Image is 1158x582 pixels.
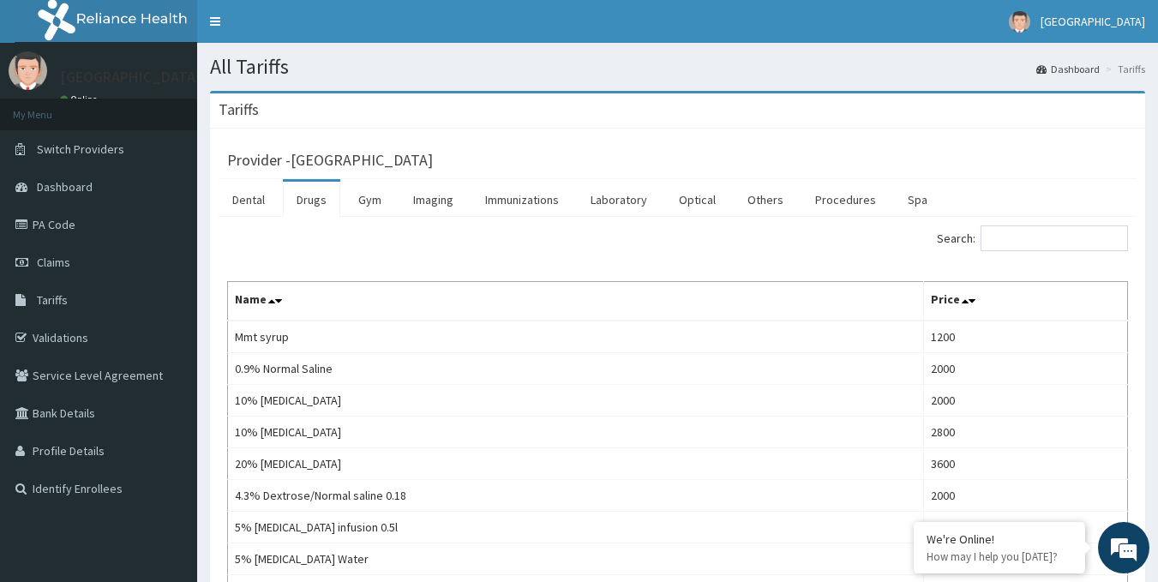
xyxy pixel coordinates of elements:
td: 10% [MEDICAL_DATA] [228,385,924,417]
p: [GEOGRAPHIC_DATA] [60,69,201,85]
a: Others [734,182,797,218]
td: 4.3% Dextrose/Normal saline 0.18 [228,480,924,512]
th: Name [228,282,924,321]
a: Online [60,93,101,105]
h3: Tariffs [219,102,259,117]
td: 5% [MEDICAL_DATA] Water [228,543,924,575]
span: [GEOGRAPHIC_DATA] [1041,14,1145,29]
a: Dashboard [1036,62,1100,76]
span: Claims [37,255,70,270]
a: Laboratory [577,182,661,218]
a: Dental [219,182,279,218]
td: 3600 [923,448,1127,480]
td: 5% [MEDICAL_DATA] infusion 0.5l [228,512,924,543]
div: We're Online! [927,531,1072,547]
a: Optical [665,182,729,218]
a: Drugs [283,182,340,218]
td: 2000 [923,385,1127,417]
a: Procedures [801,182,890,218]
a: Immunizations [471,182,573,218]
span: Dashboard [37,179,93,195]
li: Tariffs [1101,62,1145,76]
h1: All Tariffs [210,56,1145,78]
td: 2800 [923,417,1127,448]
img: User Image [1009,11,1030,33]
td: 1200 [923,321,1127,353]
td: 2000 [923,480,1127,512]
img: User Image [9,51,47,90]
td: 10% [MEDICAL_DATA] [228,417,924,448]
td: Mmt syrup [228,321,924,353]
p: How may I help you today? [927,549,1072,564]
h3: Provider - [GEOGRAPHIC_DATA] [227,153,433,168]
a: Gym [345,182,395,218]
td: 2000 [923,512,1127,543]
th: Price [923,282,1127,321]
input: Search: [981,225,1128,251]
a: Spa [894,182,941,218]
a: Imaging [399,182,467,218]
span: Tariffs [37,292,68,308]
span: Switch Providers [37,141,124,157]
td: 2000 [923,353,1127,385]
label: Search: [937,225,1128,251]
td: 0.9% Normal Saline [228,353,924,385]
td: 20% [MEDICAL_DATA] [228,448,924,480]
